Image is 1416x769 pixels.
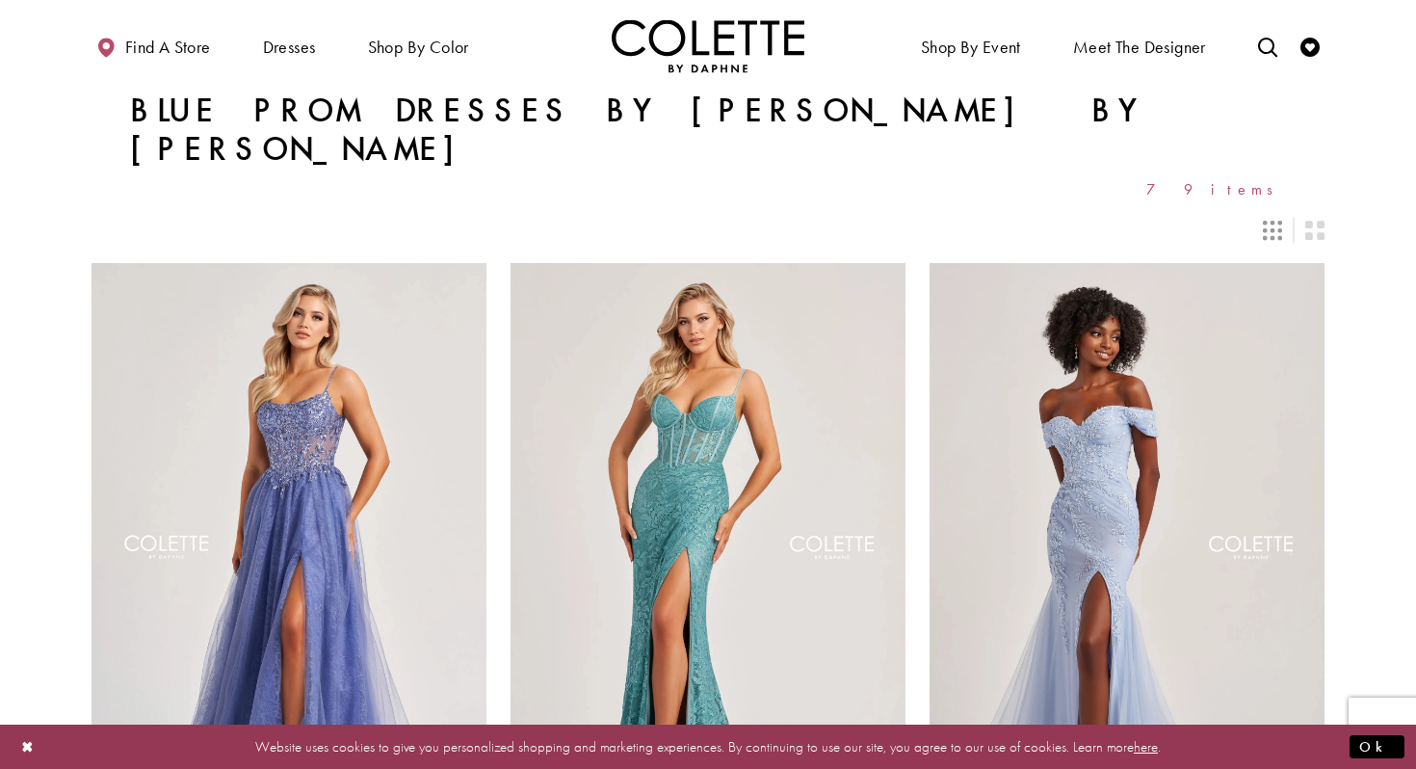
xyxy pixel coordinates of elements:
[258,19,321,72] span: Dresses
[1350,734,1404,758] button: Submit Dialog
[139,733,1277,759] p: Website uses cookies to give you personalized shopping and marketing experiences. By continuing t...
[921,38,1021,57] span: Shop By Event
[1073,38,1206,57] span: Meet the designer
[916,19,1026,72] span: Shop By Event
[612,19,804,72] img: Colette by Daphne
[1253,19,1282,72] a: Toggle search
[92,19,215,72] a: Find a store
[368,38,469,57] span: Shop by color
[363,19,474,72] span: Shop by color
[1068,19,1211,72] a: Meet the designer
[1146,181,1286,198] span: 79 items
[1263,221,1282,240] span: Switch layout to 3 columns
[80,209,1336,252] div: Layout Controls
[1134,736,1158,756] a: here
[12,729,44,763] button: Close Dialog
[612,19,804,72] a: Visit Home Page
[1296,19,1324,72] a: Check Wishlist
[263,38,316,57] span: Dresses
[130,92,1286,169] h1: Blue Prom Dresses by [PERSON_NAME] by [PERSON_NAME]
[1305,221,1324,240] span: Switch layout to 2 columns
[125,38,211,57] span: Find a store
